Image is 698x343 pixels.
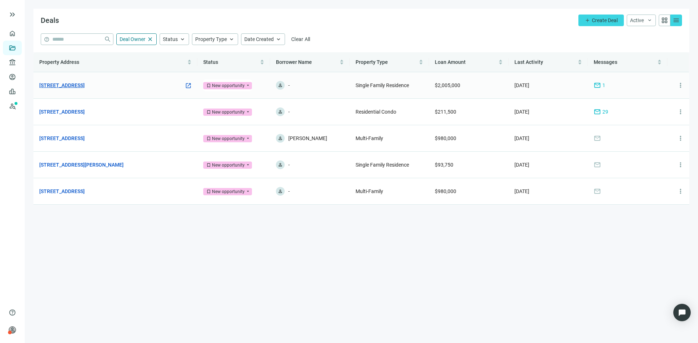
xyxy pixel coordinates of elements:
span: person [278,189,283,194]
span: [DATE] [514,109,529,115]
span: help [44,37,49,42]
a: [STREET_ADDRESS] [39,134,85,142]
span: Single Family Residence [356,82,409,88]
button: more_vert [673,158,688,172]
button: more_vert [673,78,688,93]
span: bookmark [206,163,211,168]
span: - [288,187,290,196]
span: Clear All [291,36,310,42]
span: person [278,83,283,88]
span: mail [594,188,601,195]
div: Open Intercom Messenger [673,304,691,321]
span: $2,005,000 [435,82,460,88]
span: keyboard_arrow_down [647,17,653,23]
span: bookmark [206,189,211,194]
span: help [9,309,16,316]
span: Active [630,17,644,23]
span: $980,000 [435,135,456,141]
span: more_vert [677,161,684,168]
span: person [278,162,283,167]
button: more_vert [673,184,688,199]
a: [STREET_ADDRESS] [39,187,85,195]
span: bookmark [206,83,211,88]
button: more_vert [673,131,688,146]
span: Multi-Family [356,188,383,194]
span: bookmark [206,110,211,115]
span: - [288,107,290,116]
span: more_vert [677,135,684,142]
span: - [288,81,290,90]
span: keyboard_arrow_up [275,36,282,42]
span: Single Family Residence [356,162,409,168]
span: account_balance [9,59,14,66]
span: Status [203,59,218,65]
span: [PERSON_NAME] [288,134,327,143]
div: New opportunity [212,82,245,89]
span: [DATE] [514,162,529,168]
span: close [147,36,153,42]
span: [DATE] [514,82,529,88]
span: Residential Condo [356,109,396,115]
span: 29 [602,108,608,116]
span: Last Activity [514,59,543,65]
span: Date Created [244,36,274,42]
span: more_vert [677,108,684,115]
span: [DATE] [514,188,529,194]
span: person [278,109,283,114]
span: - [288,160,290,169]
span: keyboard_arrow_up [228,36,235,42]
a: open_in_new [185,82,192,90]
span: add [585,17,590,23]
span: bookmark [206,136,211,141]
button: more_vert [673,105,688,119]
span: $93,750 [435,162,453,168]
div: New opportunity [212,188,245,195]
span: Borrower Name [276,59,312,65]
span: $980,000 [435,188,456,194]
span: Create Deal [592,17,618,23]
span: menu [673,17,680,24]
div: New opportunity [212,109,245,116]
button: addCreate Deal [578,15,624,26]
span: mail [594,82,601,89]
span: [DATE] [514,135,529,141]
span: mail [594,161,601,168]
span: more_vert [677,188,684,195]
a: [STREET_ADDRESS][PERSON_NAME] [39,161,124,169]
a: [STREET_ADDRESS] [39,108,85,116]
span: $211,500 [435,109,456,115]
span: mail [594,108,601,115]
span: mail [594,135,601,142]
span: Property Type [356,59,388,65]
a: [STREET_ADDRESS] [39,81,85,89]
span: Property Type [195,36,227,42]
button: Clear All [288,33,314,45]
span: person [9,326,16,334]
div: New opportunity [212,162,245,169]
span: Multi-Family [356,135,383,141]
span: open_in_new [185,82,192,89]
span: Deal Owner [120,36,145,42]
span: keyboard_arrow_up [179,36,186,42]
button: keyboard_double_arrow_right [8,10,17,19]
span: Status [163,36,178,42]
span: grid_view [661,17,668,24]
span: more_vert [677,82,684,89]
span: Loan Amount [435,59,466,65]
span: person [278,136,283,141]
span: Messages [594,59,617,65]
span: Property Address [39,59,79,65]
button: Activekeyboard_arrow_down [627,15,656,26]
div: New opportunity [212,135,245,142]
span: 1 [602,81,605,89]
